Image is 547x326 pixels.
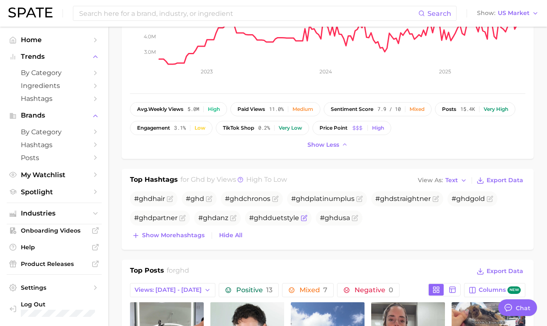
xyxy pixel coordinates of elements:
input: Search here for a brand, industry, or ingredient [78,6,418,20]
div: Medium [292,106,313,112]
a: Hashtags [7,138,102,151]
button: Brands [7,109,102,122]
button: paid views11.0%Medium [230,102,320,116]
span: Search [427,10,451,18]
span: Trends [21,53,87,60]
button: Flag as miscategorized or irrelevant [432,196,439,202]
span: Hashtags [21,141,87,149]
span: weekly views [137,106,183,112]
span: Mixed [300,287,327,293]
div: Very low [279,125,302,131]
span: ghd [191,176,205,183]
a: Posts [7,151,102,164]
div: Mixed [410,106,425,112]
button: Flag as miscategorized or irrelevant [352,215,358,221]
span: Spotlight [21,188,87,196]
span: Brands [21,112,87,119]
button: Views: [DATE] - [DATE] [130,283,215,297]
span: 7.9 / 10 [377,106,401,112]
span: # platinumplus [291,195,355,203]
span: My Watchlist [21,171,87,179]
button: TikTok shop0.2%Very low [216,121,309,135]
span: Show less [307,141,339,148]
button: Show less [305,139,350,150]
button: View AsText [416,175,469,186]
span: Home [21,36,87,44]
span: engagement [137,125,170,131]
button: Export Data [475,175,525,186]
span: Export Data [487,268,523,275]
span: Settings [21,284,87,291]
span: View As [418,178,443,183]
span: ghd [175,266,189,274]
span: # partner [134,214,177,222]
button: Flag as miscategorized or irrelevant [230,215,237,221]
button: Hide All [217,230,245,241]
a: Spotlight [7,186,102,198]
span: Negative [355,287,393,293]
tspan: 4.0m [144,33,156,39]
div: Low [195,125,205,131]
button: Export Data [475,266,525,277]
span: 15.4k [460,106,475,112]
span: 5.0m [187,106,199,112]
span: new [507,286,521,294]
button: Columnsnew [464,283,525,297]
span: # [186,195,204,203]
button: Industries [7,207,102,220]
span: ghd [190,195,204,203]
a: Log out. Currently logged in with e-mail pryan@sharkninja.com. [7,298,102,319]
button: price pointHigh [312,121,391,135]
tspan: 3.0m [144,49,156,55]
button: Flag as miscategorized or irrelevant [272,196,279,202]
h1: Top Posts [130,266,164,278]
span: Views: [DATE] - [DATE] [135,286,202,293]
div: Very high [484,106,508,112]
span: 3.1% [174,125,186,131]
span: posts [442,106,456,112]
span: Product Releases [21,260,87,268]
span: ghd [456,195,470,203]
span: # gold [452,195,485,203]
abbr: average [137,106,148,112]
button: posts15.4kVery high [435,102,515,116]
span: 13 [266,286,272,294]
span: ghd [139,195,152,203]
a: Hashtags [7,92,102,105]
span: # anz [198,214,228,222]
span: 11.0% [269,106,284,112]
span: # duetstyle [249,214,299,222]
a: Help [7,241,102,253]
span: by Category [21,69,87,77]
tspan: 2024 [320,68,332,75]
button: engagement3.1%Low [130,121,212,135]
a: My Watchlist [7,168,102,181]
button: Flag as miscategorized or irrelevant [301,215,307,221]
a: Product Releases [7,258,102,270]
span: high to low [246,176,287,183]
span: Hashtags [21,95,87,103]
span: Show more hashtags [142,232,205,239]
button: Flag as miscategorized or irrelevant [206,196,212,202]
span: ghd [203,214,217,222]
tspan: 2023 [201,68,213,75]
span: Text [445,178,458,183]
span: Positive [236,287,272,293]
span: 7 [323,286,327,294]
button: Flag as miscategorized or irrelevant [179,215,186,221]
span: ghd [380,195,394,203]
span: price point [320,125,347,131]
span: Help [21,243,87,251]
button: ShowUS Market [475,8,541,19]
span: # usa [320,214,350,222]
span: ghd [325,214,338,222]
span: Columns [479,286,521,294]
span: Show [477,11,495,15]
div: High [208,106,220,112]
span: ghd [296,195,310,203]
a: Ingredients [7,79,102,92]
a: Onboarding Videos [7,224,102,237]
a: by Category [7,125,102,138]
button: Flag as miscategorized or irrelevant [167,196,173,202]
span: TikTok shop [223,125,254,131]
